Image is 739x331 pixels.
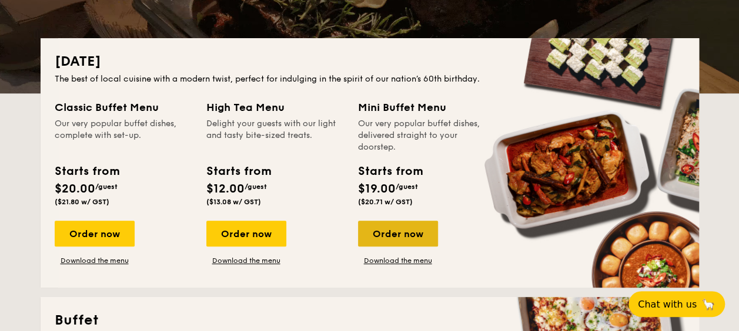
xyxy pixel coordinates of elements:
span: ($20.71 w/ GST) [358,198,413,206]
span: /guest [95,183,118,191]
span: $19.00 [358,182,396,196]
h2: Buffet [55,311,685,330]
div: Order now [55,221,135,246]
a: Download the menu [55,256,135,265]
span: $12.00 [206,182,245,196]
div: Classic Buffet Menu [55,99,192,116]
div: Delight your guests with our light and tasty bite-sized treats. [206,118,344,153]
span: 🦙 [701,298,715,311]
a: Download the menu [206,256,286,265]
span: Chat with us [638,299,697,310]
h2: [DATE] [55,52,685,71]
div: Our very popular buffet dishes, complete with set-up. [55,118,192,153]
div: Order now [358,221,438,246]
span: ($13.08 w/ GST) [206,198,261,206]
div: Starts from [206,163,270,180]
div: High Tea Menu [206,99,344,116]
span: ($21.80 w/ GST) [55,198,109,206]
div: Order now [206,221,286,246]
div: Mini Buffet Menu [358,99,496,116]
button: Chat with us🦙 [628,291,725,317]
span: /guest [396,183,418,191]
span: /guest [245,183,267,191]
a: Download the menu [358,256,438,265]
div: The best of local cuisine with a modern twist, perfect for indulging in the spirit of our nation’... [55,73,685,85]
div: Our very popular buffet dishes, delivered straight to your doorstep. [358,118,496,153]
div: Starts from [358,163,422,180]
div: Starts from [55,163,119,180]
span: $20.00 [55,182,95,196]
